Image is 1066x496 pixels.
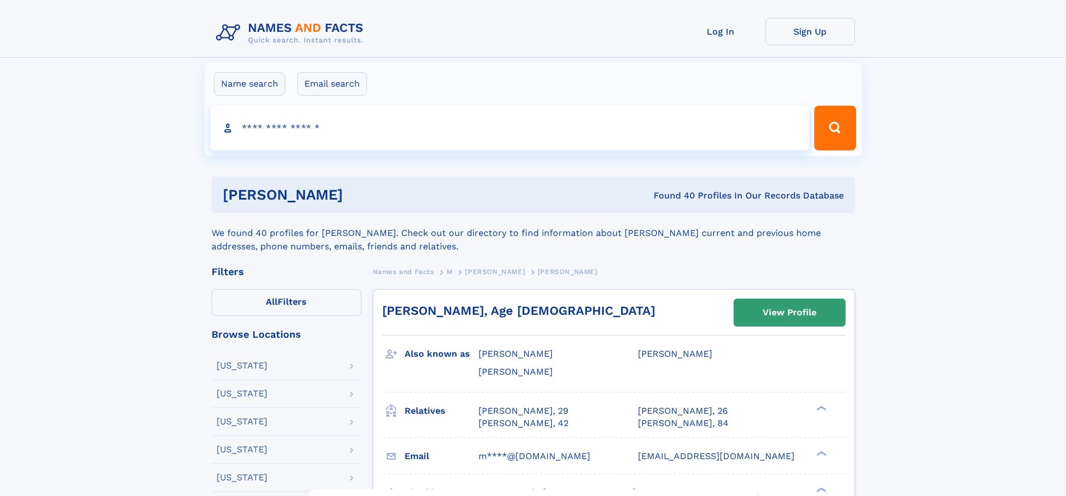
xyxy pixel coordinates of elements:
div: [US_STATE] [217,361,267,370]
a: [PERSON_NAME], 26 [638,405,728,417]
a: [PERSON_NAME], 42 [478,417,569,429]
span: [PERSON_NAME] [538,268,598,276]
div: ❯ [814,404,827,412]
span: All [266,296,278,307]
h1: [PERSON_NAME] [223,188,499,202]
span: [PERSON_NAME] [638,348,712,359]
span: [PERSON_NAME] [478,348,553,359]
a: [PERSON_NAME], 84 [638,417,729,429]
span: [EMAIL_ADDRESS][DOMAIN_NAME] [638,451,795,461]
a: Names and Facts [373,264,434,278]
div: [US_STATE] [217,473,267,482]
a: Sign Up [766,18,855,45]
div: [US_STATE] [217,445,267,454]
a: [PERSON_NAME], 29 [478,405,569,417]
div: Filters [212,267,361,277]
span: M [447,268,453,276]
div: [US_STATE] [217,389,267,398]
div: Found 40 Profiles In Our Records Database [498,190,844,202]
label: Filters [212,289,361,316]
h3: Email [405,447,478,466]
div: [US_STATE] [217,417,267,426]
h3: Also known as [405,344,478,363]
a: Log In [676,18,766,45]
label: Name search [214,72,285,96]
span: [PERSON_NAME] [465,268,525,276]
a: View Profile [734,299,845,326]
div: ❯ [814,486,827,493]
h3: Relatives [405,401,478,421]
div: Browse Locations [212,329,361,339]
span: [PERSON_NAME] [478,366,553,377]
div: We found 40 profiles for [PERSON_NAME]. Check out our directory to find information about [PERSON... [212,213,855,253]
a: M [447,264,453,278]
input: search input [210,106,810,150]
img: Logo Names and Facts [212,18,373,48]
a: [PERSON_NAME] [465,264,525,278]
div: ❯ [814,450,827,457]
a: [PERSON_NAME], Age [DEMOGRAPHIC_DATA] [382,304,655,318]
button: Search Button [814,106,856,150]
label: Email search [297,72,367,96]
div: View Profile [763,300,816,325]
